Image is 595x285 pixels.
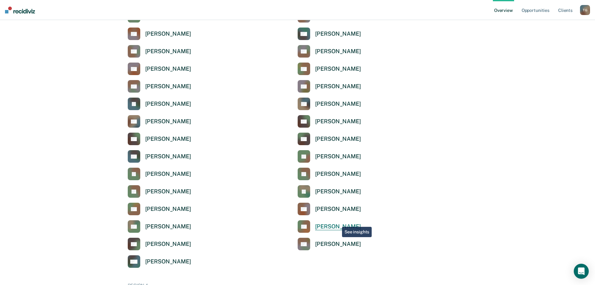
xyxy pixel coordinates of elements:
[128,80,191,93] a: [PERSON_NAME]
[315,48,361,55] div: [PERSON_NAME]
[315,30,361,38] div: [PERSON_NAME]
[298,185,361,198] a: [PERSON_NAME]
[315,100,361,108] div: [PERSON_NAME]
[145,153,191,160] div: [PERSON_NAME]
[128,238,191,250] a: [PERSON_NAME]
[145,65,191,73] div: [PERSON_NAME]
[145,100,191,108] div: [PERSON_NAME]
[315,153,361,160] div: [PERSON_NAME]
[315,65,361,73] div: [PERSON_NAME]
[298,150,361,163] a: [PERSON_NAME]
[298,45,361,58] a: [PERSON_NAME]
[145,241,191,248] div: [PERSON_NAME]
[315,188,361,195] div: [PERSON_NAME]
[315,83,361,90] div: [PERSON_NAME]
[145,30,191,38] div: [PERSON_NAME]
[580,5,590,15] div: T G
[128,150,191,163] a: [PERSON_NAME]
[128,45,191,58] a: [PERSON_NAME]
[145,83,191,90] div: [PERSON_NAME]
[128,98,191,110] a: [PERSON_NAME]
[574,264,589,279] div: Open Intercom Messenger
[128,220,191,233] a: [PERSON_NAME]
[128,168,191,180] a: [PERSON_NAME]
[298,168,361,180] a: [PERSON_NAME]
[315,241,361,248] div: [PERSON_NAME]
[128,203,191,215] a: [PERSON_NAME]
[298,98,361,110] a: [PERSON_NAME]
[145,135,191,143] div: [PERSON_NAME]
[315,223,361,230] div: [PERSON_NAME]
[145,48,191,55] div: [PERSON_NAME]
[298,133,361,145] a: [PERSON_NAME]
[145,258,191,265] div: [PERSON_NAME]
[5,7,35,13] img: Recidiviz
[128,133,191,145] a: [PERSON_NAME]
[580,5,590,15] button: TG
[145,170,191,178] div: [PERSON_NAME]
[145,188,191,195] div: [PERSON_NAME]
[145,118,191,125] div: [PERSON_NAME]
[128,185,191,198] a: [PERSON_NAME]
[315,170,361,178] div: [PERSON_NAME]
[128,63,191,75] a: [PERSON_NAME]
[298,203,361,215] a: [PERSON_NAME]
[298,63,361,75] a: [PERSON_NAME]
[315,118,361,125] div: [PERSON_NAME]
[298,28,361,40] a: [PERSON_NAME]
[298,238,361,250] a: [PERSON_NAME]
[315,135,361,143] div: [PERSON_NAME]
[128,115,191,128] a: [PERSON_NAME]
[298,115,361,128] a: [PERSON_NAME]
[128,255,191,268] a: [PERSON_NAME]
[145,206,191,213] div: [PERSON_NAME]
[128,28,191,40] a: [PERSON_NAME]
[315,206,361,213] div: [PERSON_NAME]
[298,80,361,93] a: [PERSON_NAME]
[298,220,361,233] a: [PERSON_NAME]
[145,223,191,230] div: [PERSON_NAME]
